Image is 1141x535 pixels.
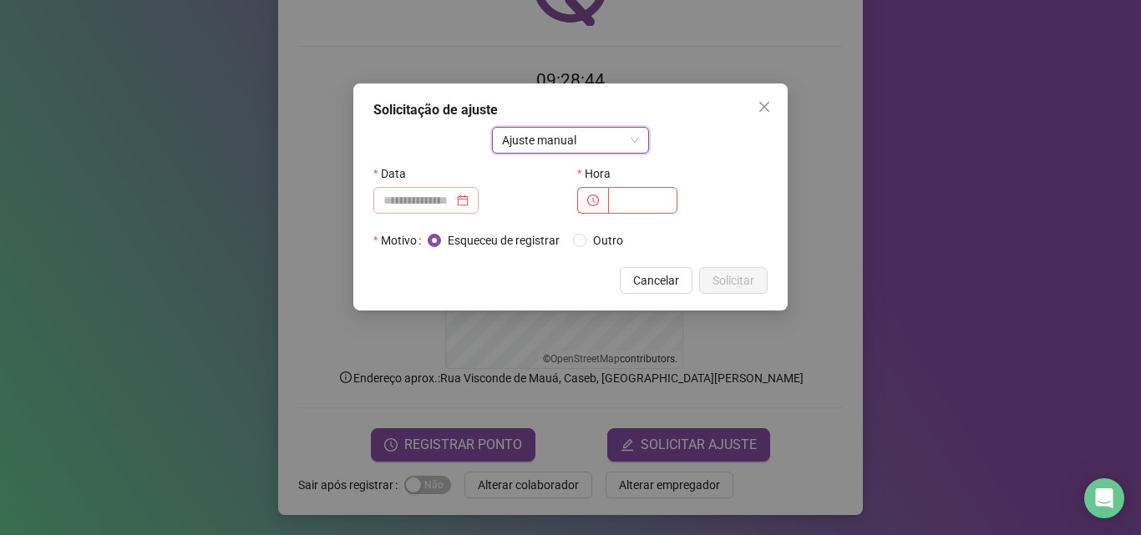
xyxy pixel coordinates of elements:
span: clock-circle [587,194,599,206]
label: Motivo [373,227,428,254]
button: Cancelar [620,267,692,294]
span: close [758,100,771,114]
span: Ajuste manual [502,128,640,153]
button: Close [751,93,778,120]
span: Cancelar [633,271,679,290]
span: Esqueceu de registrar [441,231,566,250]
label: Hora [577,160,621,187]
span: Outro [586,231,630,250]
label: Data [373,160,417,187]
button: Solicitar [699,267,768,294]
div: Open Intercom Messenger [1084,478,1124,518]
div: Solicitação de ajuste [373,100,768,120]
